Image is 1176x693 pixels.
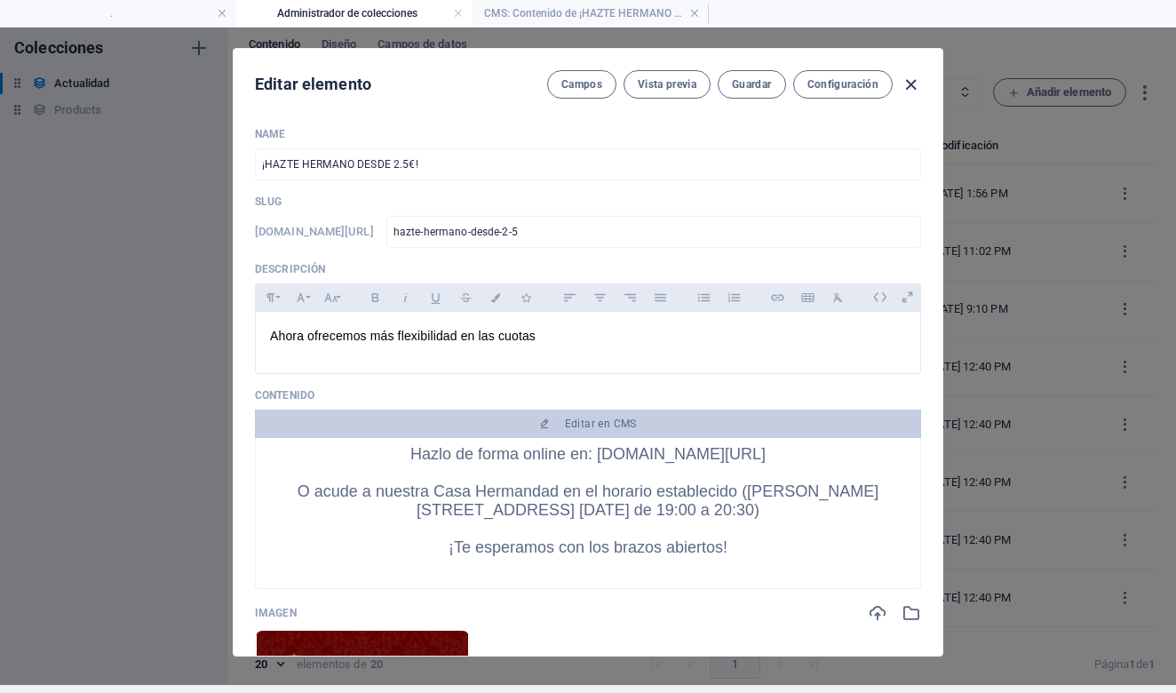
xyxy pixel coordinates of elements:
p: Slug [255,195,921,209]
span: Hazlo de forma online en: [DOMAIN_NAME][URL] [410,445,766,463]
button: Colors [481,286,510,309]
button: Guardar [718,70,785,99]
h6: Slug es la URL bajo la cual puede encontrarse este elemento, por lo que debe ser única. [255,221,374,243]
p: Name [255,127,921,141]
button: Align Center [585,286,614,309]
p: Imagen [255,606,297,620]
button: Italic (⌘I) [391,286,419,309]
button: Paragraph Format [256,286,284,309]
button: Font Size [316,286,345,309]
p: Descripción [255,262,921,276]
button: Ordered List [719,286,748,309]
button: Font Family [286,286,314,309]
span: ¡Te esperamos con los brazos abiertos! [449,538,727,556]
h4: Administrador de colecciones [236,4,473,23]
span: Ahora ofrecemos más flexibilidad en las cuotas [270,329,536,343]
button: Underline (⌘U) [421,286,449,309]
span: Configuración [807,77,878,92]
button: Bold (⌘B) [361,286,389,309]
button: Configuración [793,70,893,99]
button: Vista previa [624,70,711,99]
button: Align Right [616,286,644,309]
button: Align Justify [646,286,674,309]
p: Contenido [255,388,921,402]
button: Unordered List [689,286,718,309]
span: O acude a nuestra Casa Hermandad en el horario establecido ([PERSON_NAME][STREET_ADDRESS] [DATE] ... [298,482,878,519]
button: Campos [547,70,616,99]
h4: CMS: Contenido de ¡HAZTE HERMANO DESDE 2.5€! [473,4,709,23]
span: Vista previa [638,77,696,92]
span: Campos [561,77,602,92]
i: Selecciona una imagen del administrador de archivos o del catálogo [902,603,921,623]
button: Align Left [555,286,584,309]
span: Editar en CMS [565,417,637,431]
button: Insert Link [763,286,791,309]
button: Editar en CMS [255,410,921,438]
span: Guardar [732,77,771,92]
h2: Editar elemento [255,74,371,95]
button: Icons [512,286,540,309]
button: Insert Table [793,286,822,309]
button: Clear Formatting [823,286,852,309]
button: Strikethrough [451,286,480,309]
